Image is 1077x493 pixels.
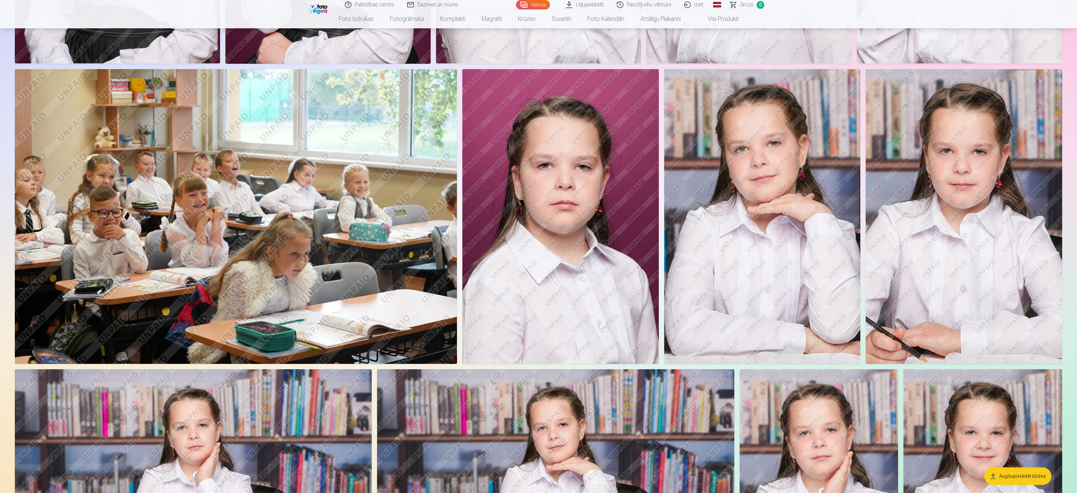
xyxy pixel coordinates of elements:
a: Magnēti [473,9,510,28]
a: Komplekti [432,9,473,28]
a: Visi produkti [689,9,747,28]
a: Foto kalendāri [579,9,632,28]
img: /fa1 [309,3,329,14]
span: 0 [757,1,764,9]
a: Fotogrāmata [382,9,432,28]
button: Augšupielādēt bildes [984,467,1051,485]
a: Suvenīri [544,9,579,28]
a: Foto izdrukas [331,9,382,28]
a: Atslēgu piekariņi [632,9,689,28]
a: Krūzes [510,9,544,28]
span: Grozs [740,1,754,9]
